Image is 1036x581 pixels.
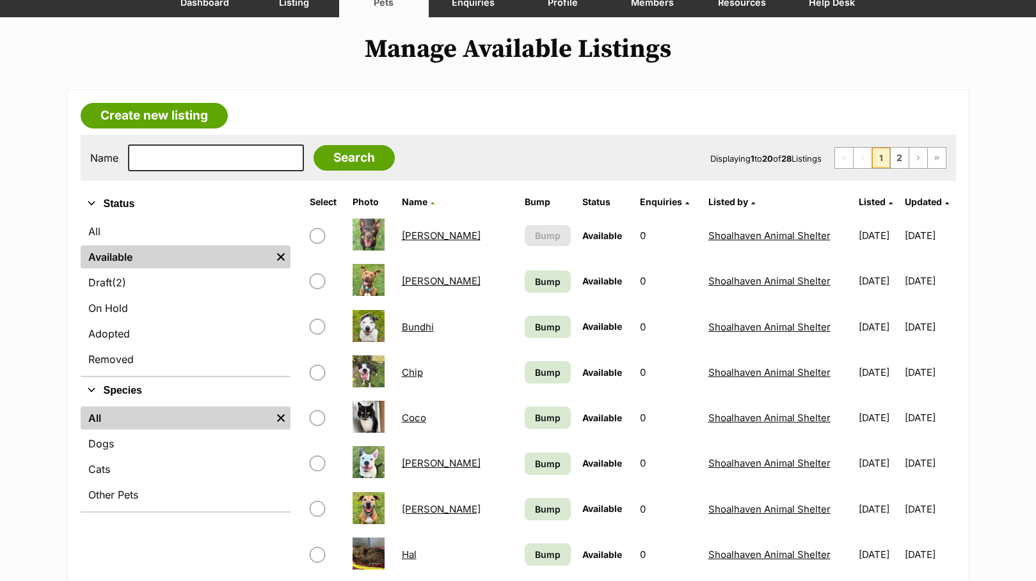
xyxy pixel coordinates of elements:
a: Chip [402,366,423,378]
td: [DATE] [905,350,955,394]
td: 0 [635,350,702,394]
a: Enquiries [640,196,689,207]
a: Available [81,245,271,268]
td: [DATE] [854,487,904,531]
a: Coco [402,412,426,424]
td: [DATE] [905,305,955,349]
span: Listed [859,196,886,207]
a: Dogs [81,432,291,455]
a: Adopted [81,322,291,345]
a: Hal [402,548,417,561]
a: Other Pets [81,483,291,506]
span: First page [835,148,853,168]
a: Cats [81,458,291,481]
td: 0 [635,487,702,531]
a: Page 2 [891,148,909,168]
td: [DATE] [905,259,955,303]
td: [DATE] [854,396,904,440]
span: Bump [535,366,561,379]
td: 0 [635,213,702,258]
span: Updated [905,196,942,207]
a: On Hold [81,297,291,320]
a: Remove filter [271,245,291,268]
a: Create new listing [81,103,228,128]
td: 0 [635,259,702,303]
a: Listed by [708,196,755,207]
a: [PERSON_NAME] [402,457,481,469]
a: [PERSON_NAME] [402,229,481,242]
td: [DATE] [905,213,955,258]
span: Available [582,549,622,560]
td: [DATE] [854,259,904,303]
span: translation missing: en.admin.listings.index.attributes.enquiries [640,196,682,207]
th: Select [305,192,346,212]
a: [PERSON_NAME] [402,275,481,287]
td: 0 [635,305,702,349]
a: Shoalhaven Animal Shelter [708,366,831,378]
button: Status [81,196,291,212]
td: [DATE] [905,487,955,531]
td: [DATE] [854,532,904,577]
td: [DATE] [854,441,904,485]
span: Available [582,230,622,241]
input: Search [314,145,395,171]
a: Draft [81,271,291,294]
div: Status [81,217,291,376]
span: Name [402,196,427,207]
button: Species [81,382,291,399]
td: 0 [635,441,702,485]
div: Species [81,404,291,511]
a: All [81,407,271,430]
a: Bump [525,407,571,429]
span: Available [582,503,622,514]
span: Listed by [708,196,748,207]
span: (2) [112,275,126,290]
nav: Pagination [834,147,946,169]
a: [PERSON_NAME] [402,503,481,515]
th: Status [577,192,634,212]
a: Bump [525,270,571,293]
a: Removed [81,348,291,371]
th: Bump [520,192,576,212]
td: [DATE] [854,350,904,394]
span: Page 1 [872,148,890,168]
span: Previous page [854,148,872,168]
a: Shoalhaven Animal Shelter [708,412,831,424]
span: Available [582,458,622,469]
a: Shoalhaven Animal Shelter [708,548,831,561]
a: Bump [525,361,571,383]
span: Bump [535,548,561,561]
td: [DATE] [905,396,955,440]
a: Shoalhaven Animal Shelter [708,321,831,333]
a: Bump [525,453,571,475]
span: Bump [535,229,561,242]
span: Bump [535,275,561,288]
td: [DATE] [905,441,955,485]
a: Name [402,196,434,207]
a: Remove filter [271,407,291,430]
a: Bump [525,316,571,338]
a: Next page [909,148,927,168]
a: Bump [525,498,571,520]
strong: 1 [751,153,754,164]
a: Shoalhaven Animal Shelter [708,229,831,242]
a: Bundhi [402,321,434,333]
td: 0 [635,396,702,440]
span: Available [582,367,622,378]
label: Name [90,152,118,164]
a: Listed [859,196,893,207]
td: [DATE] [854,305,904,349]
th: Photo [347,192,395,212]
td: [DATE] [854,213,904,258]
a: Updated [905,196,949,207]
a: Last page [928,148,946,168]
strong: 20 [762,153,773,164]
span: Bump [535,457,561,470]
a: Shoalhaven Animal Shelter [708,503,831,515]
a: Shoalhaven Animal Shelter [708,457,831,469]
span: Available [582,321,622,332]
span: Bump [535,320,561,334]
td: 0 [635,532,702,577]
strong: 28 [781,153,792,164]
a: Bump [525,543,571,566]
